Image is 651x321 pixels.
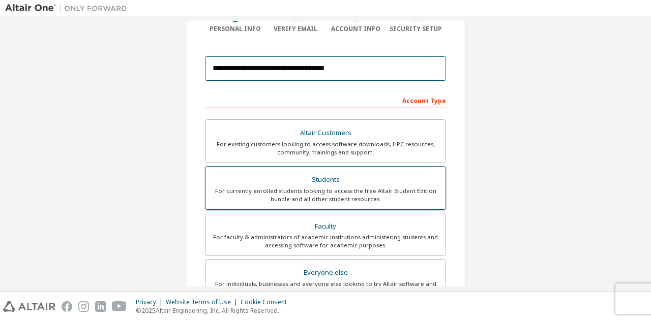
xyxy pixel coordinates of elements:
div: Cookie Consent [241,298,293,306]
div: Everyone else [212,266,439,280]
img: youtube.svg [112,301,127,312]
p: © 2025 Altair Engineering, Inc. All Rights Reserved. [136,306,293,315]
img: instagram.svg [78,301,89,312]
div: For currently enrolled students looking to access the free Altair Student Edition bundle and all ... [212,187,439,203]
img: linkedin.svg [95,301,106,312]
div: Account Type [205,92,446,108]
img: facebook.svg [62,301,72,312]
div: Security Setup [386,25,447,33]
div: For faculty & administrators of academic institutions administering students and accessing softwa... [212,233,439,249]
div: Account Info [325,25,386,33]
div: Personal Info [205,25,265,33]
div: Altair Customers [212,126,439,140]
div: Faculty [212,219,439,234]
img: Altair One [5,3,132,13]
img: altair_logo.svg [3,301,55,312]
div: Verify Email [265,25,326,33]
div: Students [212,173,439,187]
div: For existing customers looking to access software downloads, HPC resources, community, trainings ... [212,140,439,156]
div: Privacy [136,298,166,306]
div: Website Terms of Use [166,298,241,306]
div: For individuals, businesses and everyone else looking to try Altair software and explore our prod... [212,280,439,296]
